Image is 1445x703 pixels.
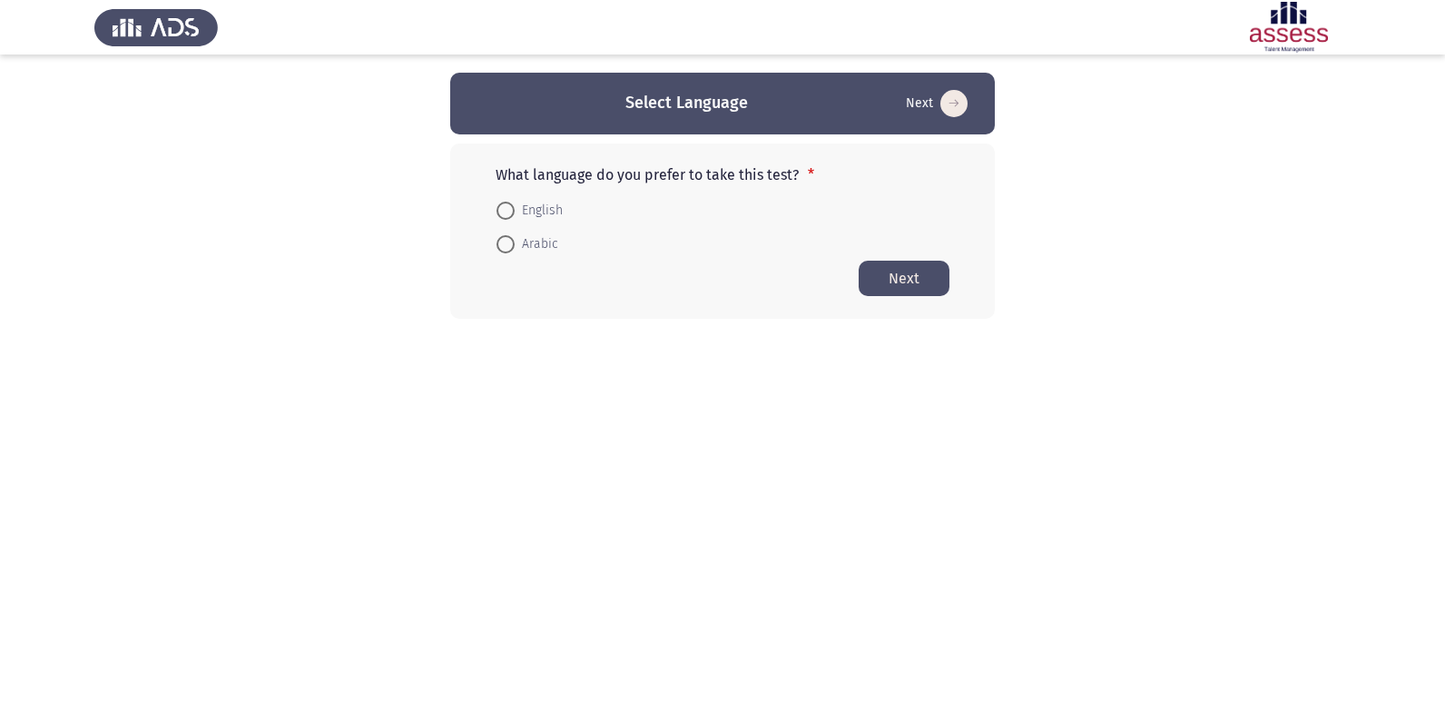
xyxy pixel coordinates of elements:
[625,92,748,114] h3: Select Language
[515,200,563,222] span: English
[900,89,973,118] button: Start assessment
[515,233,558,255] span: Arabic
[859,261,949,296] button: Start assessment
[1227,2,1351,53] img: Assessment logo of ASSESS Employability - EBI
[496,166,949,183] p: What language do you prefer to take this test?
[94,2,218,53] img: Assess Talent Management logo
